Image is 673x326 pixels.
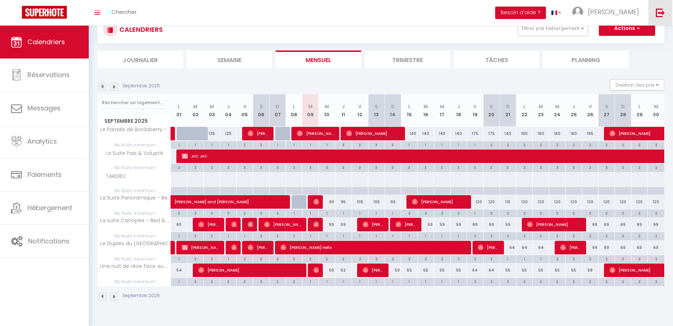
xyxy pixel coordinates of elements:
[391,103,395,110] abbr: D
[98,232,171,240] span: Nb Nuits minimum
[516,241,532,254] div: 64
[500,127,516,140] div: 140
[434,218,450,231] div: 59
[599,141,615,148] div: 2
[615,218,631,231] div: 69
[220,209,236,216] div: 2
[599,21,655,36] button: Actions
[566,127,582,140] div: 160
[648,218,664,231] div: 69
[363,263,385,277] span: [PERSON_NAME]
[193,103,198,110] abbr: M
[280,240,467,254] span: [PERSON_NAME] Hello
[220,164,236,171] div: 3
[450,94,467,127] th: 18
[335,141,351,148] div: 3
[599,195,615,209] div: 120
[171,94,187,127] th: 01
[375,103,378,110] abbr: S
[648,164,664,171] div: 2
[319,232,335,239] div: 1
[516,127,532,140] div: 160
[582,127,599,140] div: 195
[302,164,318,171] div: 3
[264,217,302,231] span: [PERSON_NAME]
[187,141,203,148] div: 1
[187,209,203,216] div: 2
[483,127,500,140] div: 175
[566,195,582,209] div: 120
[500,195,516,209] div: 110
[231,217,237,231] span: [PERSON_NAME]
[204,94,220,127] th: 03
[615,209,631,216] div: 2
[319,209,335,216] div: 1
[572,7,583,18] img: ...
[187,94,204,127] th: 02
[615,195,631,209] div: 120
[276,103,279,110] abbr: D
[549,209,565,216] div: 2
[483,164,500,171] div: 3
[483,94,500,127] th: 20
[621,103,625,110] abbr: D
[518,21,588,36] button: Filtrer par hébergement
[253,209,269,216] div: 2
[654,103,658,110] abbr: M
[533,94,549,127] th: 23
[566,209,582,216] div: 2
[253,164,269,171] div: 3
[516,209,532,216] div: 2
[352,141,368,148] div: 3
[198,217,220,231] span: [PERSON_NAME]
[227,103,230,110] abbr: J
[467,94,483,127] th: 19
[549,164,565,171] div: 3
[533,127,549,140] div: 160
[260,103,263,110] abbr: S
[631,195,648,209] div: 120
[599,232,615,239] div: 2
[325,103,329,110] abbr: M
[467,127,483,140] div: 175
[368,164,385,171] div: 3
[417,94,434,127] th: 16
[631,164,647,171] div: 2
[451,141,467,148] div: 1
[269,164,286,171] div: 3
[500,241,516,254] div: 64
[506,103,510,110] abbr: D
[395,217,417,231] span: [PERSON_NAME]
[358,103,362,110] abbr: V
[313,195,319,209] span: [PERSON_NAME]
[610,79,664,90] button: Gestion des prix
[286,94,302,127] th: 08
[269,94,286,127] th: 07
[648,241,664,254] div: 69
[27,70,70,79] span: Réservations
[99,195,172,201] span: La Suite Panoramique - Bed & Views
[401,141,417,148] div: 1
[269,209,286,216] div: 2
[27,103,61,113] span: Messages
[418,232,434,239] div: 1
[451,164,467,171] div: 3
[500,209,516,216] div: 2
[319,195,335,209] div: 90
[368,209,385,216] div: 1
[210,103,214,110] abbr: M
[335,209,351,216] div: 1
[401,232,417,239] div: 1
[500,94,516,127] th: 21
[253,94,269,127] th: 06
[253,232,269,239] div: 2
[451,209,467,216] div: 2
[269,141,286,148] div: 1
[6,3,28,25] button: Ouvrir le widget de chat LiveChat
[539,103,543,110] abbr: M
[171,232,187,239] div: 1
[97,50,183,68] li: Journalier
[408,103,410,110] abbr: L
[335,164,351,171] div: 3
[483,232,500,239] div: 2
